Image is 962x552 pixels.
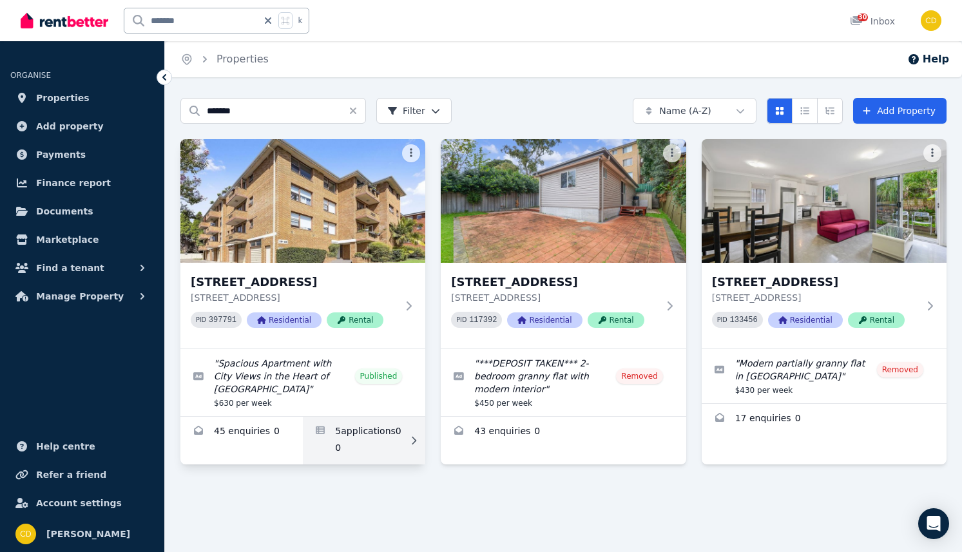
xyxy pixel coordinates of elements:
span: Name (A-Z) [659,104,711,117]
span: Finance report [36,175,111,191]
small: PID [196,316,206,323]
a: Help centre [10,433,154,459]
a: Enquiries for 30B Wolli Creek Road, Banksia [702,404,947,435]
button: Help [907,52,949,67]
a: Add Property [853,98,947,124]
span: Rental [588,312,644,328]
p: [STREET_ADDRESS] [451,291,657,304]
a: Refer a friend [10,462,154,488]
button: Compact list view [792,98,818,124]
span: Manage Property [36,289,124,304]
a: Documents [10,198,154,224]
span: Account settings [36,495,122,511]
span: 30 [858,14,868,21]
small: PID [456,316,467,323]
img: Chris Dimitropoulos [921,10,941,31]
img: Chris Dimitropoulos [15,524,36,544]
a: Enquiries for 1/10 Banksia Rd, Caringbah [180,417,303,464]
h3: [STREET_ADDRESS] [712,273,918,291]
button: More options [923,144,941,162]
img: RentBetter [21,11,108,30]
a: 1/10 Banksia Rd, Caringbah[STREET_ADDRESS][STREET_ADDRESS]PID 397791ResidentialRental [180,139,425,348]
button: More options [402,144,420,162]
a: Edit listing: Spacious Apartment with City Views in the Heart of Caringbah [180,349,425,416]
span: Rental [848,312,905,328]
button: Find a tenant [10,255,154,281]
code: 133456 [730,316,758,325]
span: Payments [36,147,86,162]
span: Filter [387,104,425,117]
button: Clear search [348,98,366,124]
span: Properties [36,90,90,106]
span: Residential [247,312,322,328]
img: 30B Wolli Creek Road, Banksia [702,139,947,263]
div: Open Intercom Messenger [918,508,949,539]
button: Name (A-Z) [633,98,756,124]
small: PID [717,316,727,323]
a: Account settings [10,490,154,516]
span: Documents [36,204,93,219]
a: Add property [10,113,154,139]
a: Edit listing: ***DEPOSIT TAKEN*** 2-bedroom granny flat with modern interior [441,349,686,416]
span: Refer a friend [36,467,106,482]
a: 30B Wolli Creek Road, Banksia[STREET_ADDRESS][STREET_ADDRESS]PID 117392ResidentialRental [441,139,686,348]
span: k [298,15,302,26]
h3: [STREET_ADDRESS] [191,273,397,291]
img: 30B Wolli Creek Road, Banksia [441,139,686,263]
span: Find a tenant [36,260,104,276]
p: [STREET_ADDRESS] [191,291,397,304]
span: Add property [36,119,104,134]
span: Residential [768,312,843,328]
div: Inbox [850,15,895,28]
button: Manage Property [10,283,154,309]
h3: [STREET_ADDRESS] [451,273,657,291]
span: ORGANISE [10,71,51,80]
span: Rental [327,312,383,328]
span: Residential [507,312,582,328]
span: Marketplace [36,232,99,247]
a: Payments [10,142,154,167]
img: 1/10 Banksia Rd, Caringbah [180,139,425,263]
a: 30B Wolli Creek Road, Banksia[STREET_ADDRESS][STREET_ADDRESS]PID 133456ResidentialRental [702,139,947,348]
span: Help centre [36,439,95,454]
button: Expanded list view [817,98,843,124]
a: Marketplace [10,227,154,252]
button: Filter [376,98,452,124]
span: [PERSON_NAME] [46,526,130,542]
a: Properties [10,85,154,111]
button: More options [663,144,681,162]
a: Edit listing: Modern partially granny flat in Banksia [702,349,947,403]
code: 397791 [209,316,236,325]
nav: Breadcrumb [165,41,284,77]
code: 117392 [469,316,497,325]
a: Applications for 1/10 Banksia Rd, Caringbah [303,417,425,464]
a: Finance report [10,170,154,196]
p: [STREET_ADDRESS] [712,291,918,304]
a: Properties [216,53,269,65]
div: View options [767,98,843,124]
a: Enquiries for 30B Wolli Creek Road, Banksia [441,417,686,448]
button: Card view [767,98,793,124]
